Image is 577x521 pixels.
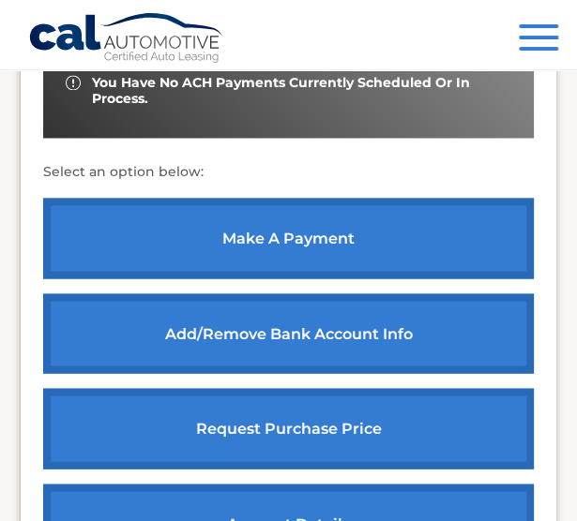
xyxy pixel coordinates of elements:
a: make a payment [43,198,534,278]
p: Select an option below: [43,160,534,183]
a: Cal Automotive [28,12,225,67]
img: alert-white.svg [66,75,81,90]
span: You have no ACH payments currently scheduled or in process. [92,75,511,107]
a: Add/Remove bank account info [43,293,534,374]
button: Menu [519,24,558,55]
a: request purchase price [43,388,534,469]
